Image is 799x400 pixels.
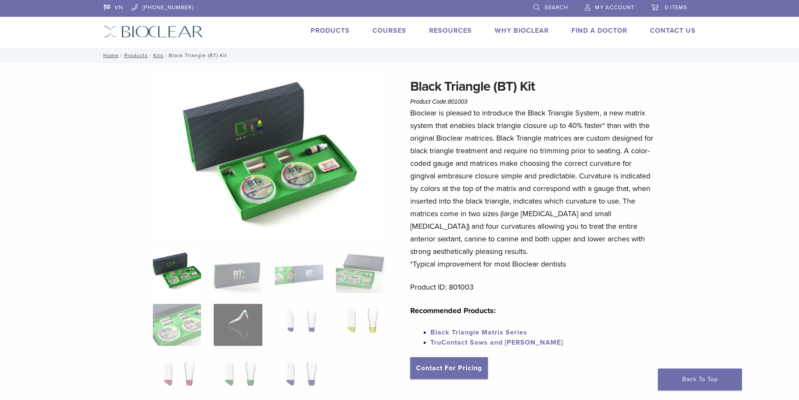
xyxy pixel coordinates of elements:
[410,76,657,97] h1: Black Triangle (BT) Kit
[410,357,488,379] a: Contact For Pricing
[372,26,406,35] a: Courses
[101,52,119,58] a: Home
[311,26,350,35] a: Products
[119,53,124,58] span: /
[275,357,323,399] img: Black Triangle (BT) Kit - Image 11
[153,52,163,58] a: Kits
[153,76,385,240] img: Intro Black Triangle Kit-6 - Copy
[336,304,384,346] img: Black Triangle (BT) Kit - Image 8
[665,4,687,11] span: 0 items
[495,26,549,35] a: Why Bioclear
[275,304,323,346] img: Black Triangle (BT) Kit - Image 7
[214,304,262,346] img: Black Triangle (BT) Kit - Image 6
[153,251,201,293] img: Intro-Black-Triangle-Kit-6-Copy-e1548792917662-324x324.jpg
[104,26,203,38] img: Bioclear
[545,4,568,11] span: Search
[153,304,201,346] img: Black Triangle (BT) Kit - Image 5
[124,52,148,58] a: Products
[448,98,468,105] span: 801003
[430,338,563,347] a: TruContact Saws and [PERSON_NAME]
[595,4,634,11] span: My Account
[148,53,153,58] span: /
[214,357,262,399] img: Black Triangle (BT) Kit - Image 10
[410,107,657,270] p: Bioclear is pleased to introduce the Black Triangle System, a new matrix system that enables blac...
[430,328,527,337] a: Black Triangle Matrix Series
[650,26,696,35] a: Contact Us
[658,369,742,390] a: Back To Top
[163,53,169,58] span: /
[336,251,384,293] img: Black Triangle (BT) Kit - Image 4
[410,306,496,315] strong: Recommended Products:
[410,98,467,105] span: Product Code:
[410,281,657,293] p: Product ID: 801003
[153,357,201,399] img: Black Triangle (BT) Kit - Image 9
[97,48,702,63] nav: Black Triangle (BT) Kit
[275,251,323,293] img: Black Triangle (BT) Kit - Image 3
[571,26,627,35] a: Find A Doctor
[429,26,472,35] a: Resources
[214,251,262,293] img: Black Triangle (BT) Kit - Image 2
